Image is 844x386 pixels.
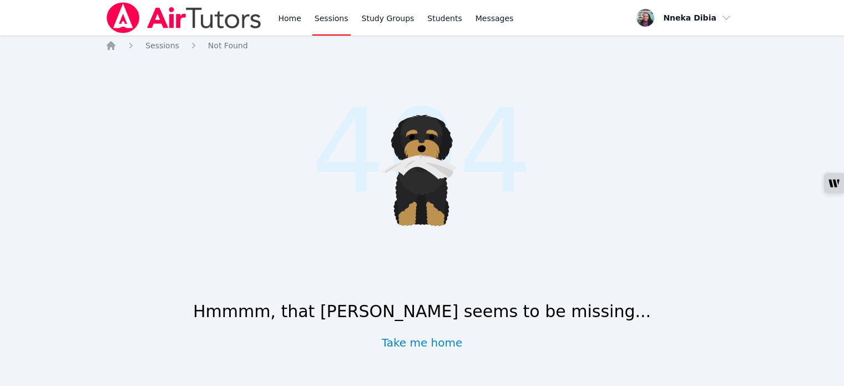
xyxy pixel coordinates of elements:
img: Air Tutors [105,2,262,33]
a: Take me home [382,335,463,350]
a: Not Found [208,40,248,51]
span: Sessions [145,41,179,50]
a: Sessions [145,40,179,51]
span: 404 [312,65,533,239]
h1: Hmmmm, that [PERSON_NAME] seems to be missing... [193,302,651,322]
span: Messages [476,13,514,24]
nav: Breadcrumb [105,40,739,51]
span: Not Found [208,41,248,50]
